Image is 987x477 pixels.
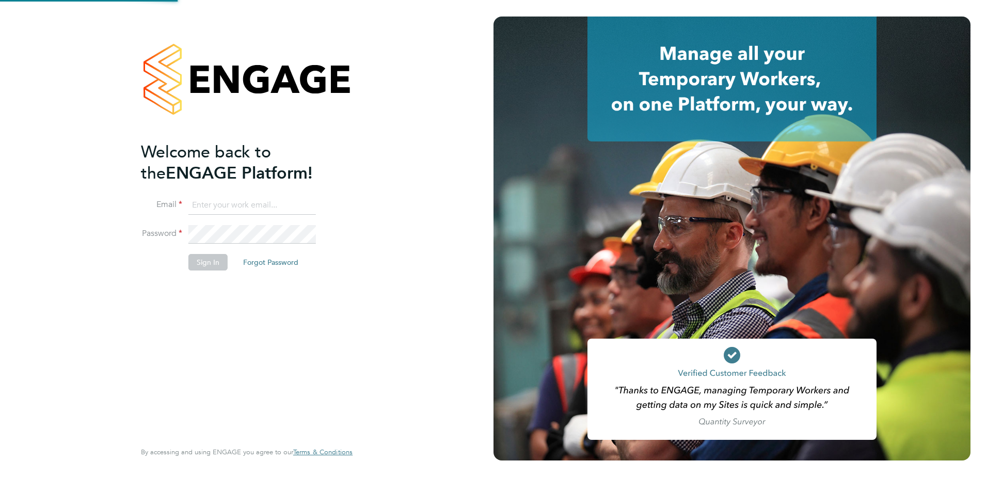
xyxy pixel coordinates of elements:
label: Email [141,199,182,210]
span: By accessing and using ENGAGE you agree to our [141,448,353,456]
button: Sign In [188,254,228,271]
span: Terms & Conditions [293,448,353,456]
label: Password [141,228,182,239]
a: Terms & Conditions [293,448,353,456]
button: Forgot Password [235,254,307,271]
input: Enter your work email... [188,196,316,215]
h2: ENGAGE Platform! [141,141,342,184]
span: Welcome back to the [141,142,271,183]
